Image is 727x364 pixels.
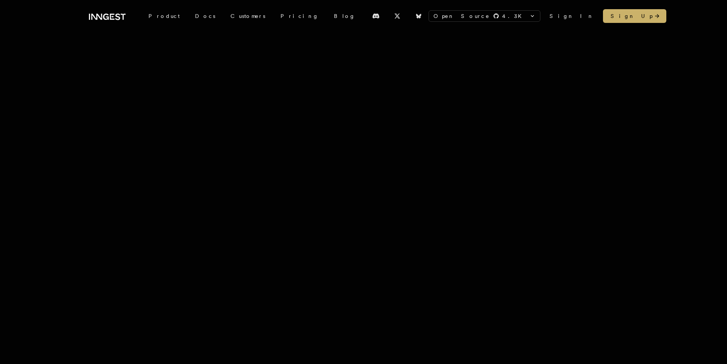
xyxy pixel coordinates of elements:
a: Customers [223,9,273,23]
a: X [389,10,406,22]
a: Docs [187,9,223,23]
a: Pricing [273,9,326,23]
a: Bluesky [410,10,427,22]
a: Blog [326,9,363,23]
a: Discord [368,10,384,22]
span: 4.3 K [502,12,526,20]
a: Sign Up [603,9,666,23]
div: Product [141,9,187,23]
a: Sign In [550,12,594,20]
span: Open Source [434,12,490,20]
